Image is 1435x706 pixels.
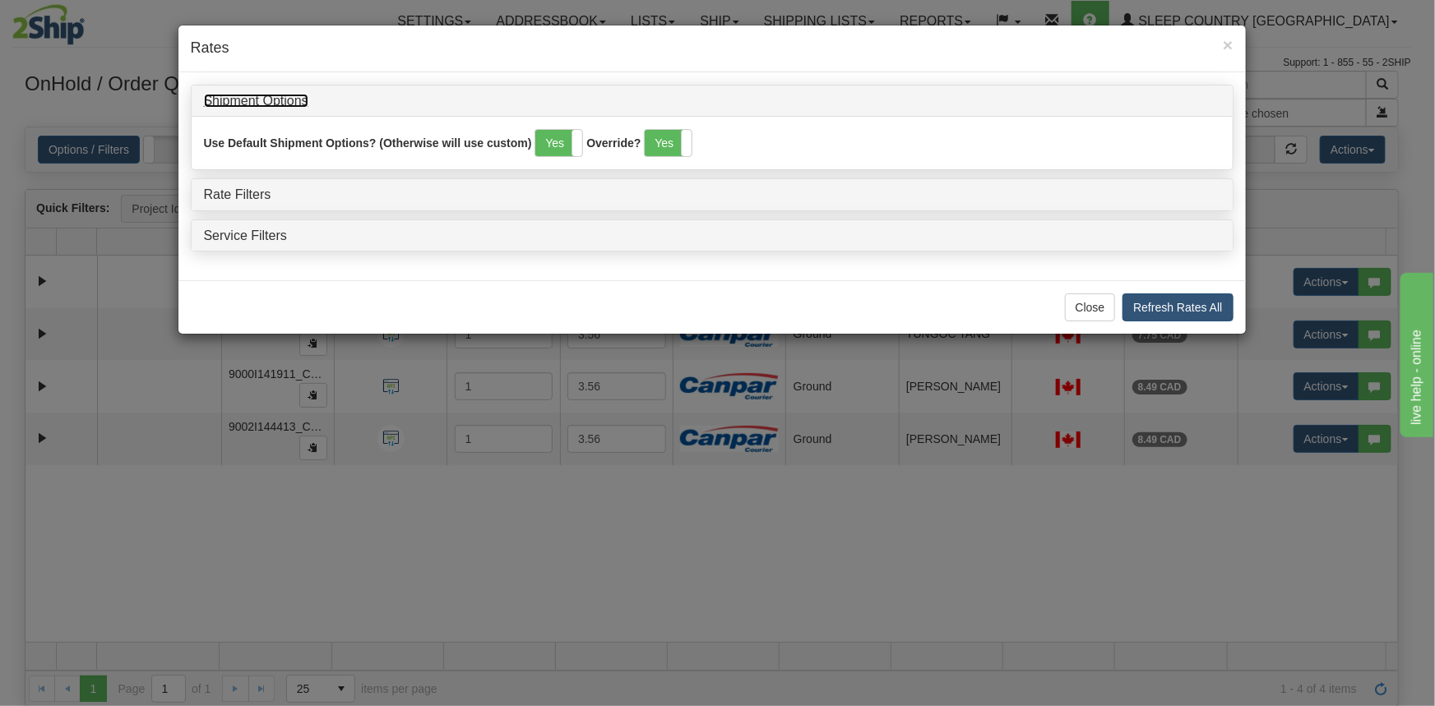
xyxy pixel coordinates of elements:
iframe: chat widget [1397,269,1433,436]
a: Service Filters [204,228,287,242]
button: Close [1223,36,1233,53]
label: Override? [586,135,641,151]
label: Use Default Shipment Options? (Otherwise will use custom) [204,135,532,151]
label: Yes [645,130,692,156]
button: Close [1065,293,1116,321]
div: live help - online [12,10,152,30]
h4: Rates [191,38,1234,59]
span: × [1223,35,1233,54]
a: Shipment Options [204,94,308,108]
a: Rate Filters [204,187,271,201]
label: Yes [535,130,582,156]
button: Refresh Rates All [1123,293,1233,321]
